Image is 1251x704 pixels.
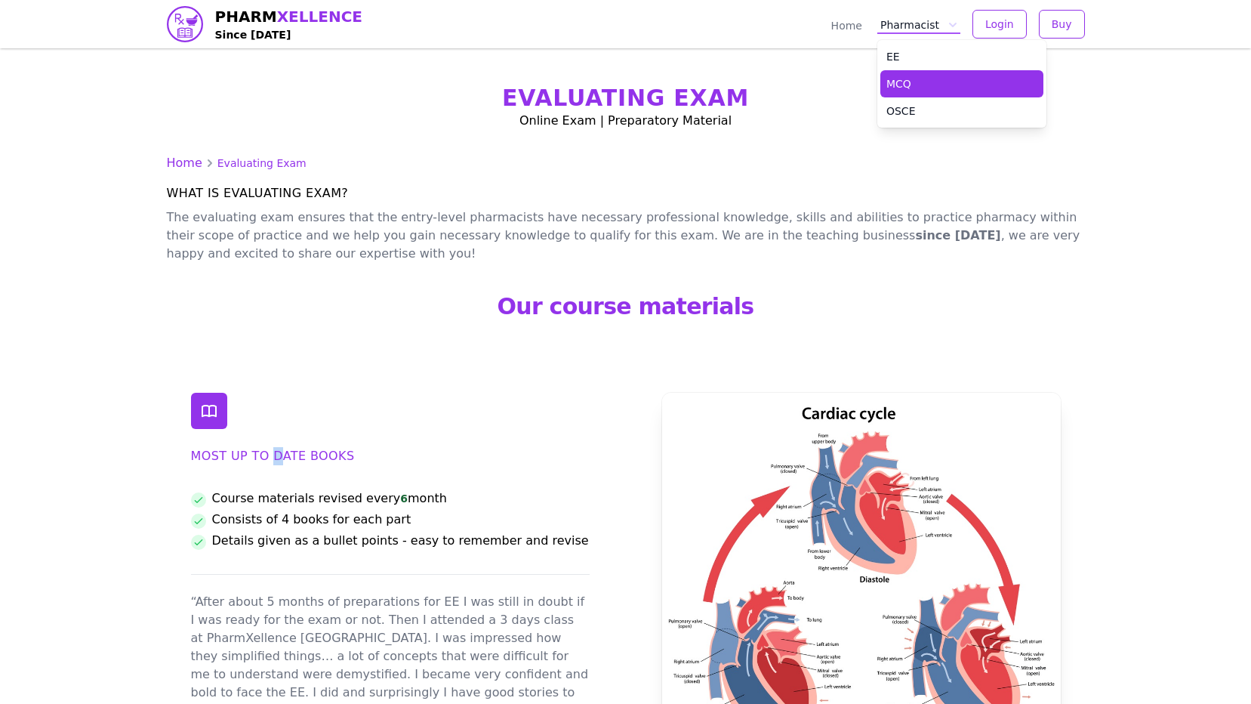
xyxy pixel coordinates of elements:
a: Evaluating Exam [217,156,307,171]
span: XELLENCE [277,8,362,26]
a: MCQ [880,70,1043,97]
h1: Evaluating Exam [167,85,1085,112]
p: Online Exam | Preparatory Material [167,112,1085,130]
span: Consists of 4 books for each part [212,511,411,529]
h2: Most up to date books [191,447,590,465]
a: OSCE [880,97,1043,125]
p: The evaluating exam ensures that the entry-level pharmacists have necessary professional knowledg... [167,208,1085,263]
button: Buy [1039,10,1085,39]
b: since [DATE] [915,228,1000,242]
h2: Our course materials [167,269,1085,344]
h4: Since [DATE] [215,27,363,42]
span: Buy [1052,17,1072,32]
span: PHARM [215,6,363,27]
nav: Breadcrumb [167,154,1085,172]
div: Pharmacist [877,40,1046,128]
span: 6 [400,491,408,506]
span: Course materials revised every month [212,489,447,508]
span: Details given as a bullet points - easy to remember and revise [212,532,589,550]
img: PharmXellence logo [167,6,203,42]
h2: What is evaluating exam? [167,184,1085,202]
a: Home [828,15,865,33]
span: Login [985,17,1014,32]
button: Login [972,10,1027,39]
a: Home [167,156,202,170]
a: EE [880,43,1043,70]
button: Pharmacist [877,14,960,34]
